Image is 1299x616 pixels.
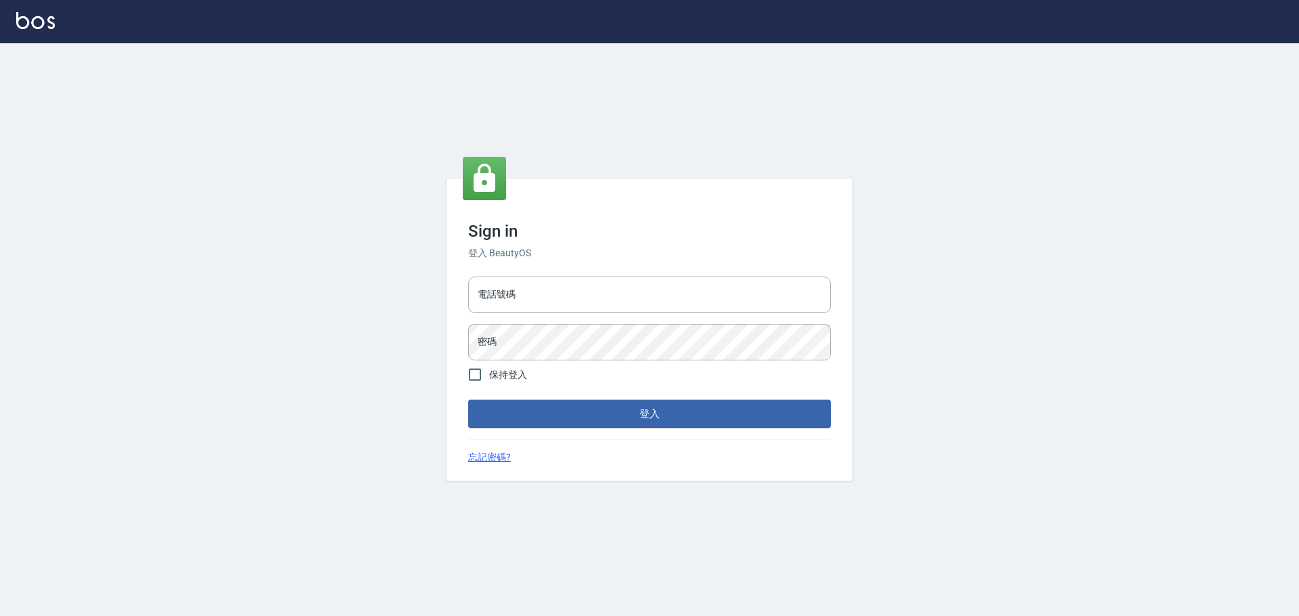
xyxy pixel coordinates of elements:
span: 保持登入 [489,368,527,382]
h3: Sign in [468,222,831,241]
a: 忘記密碼? [468,450,511,465]
h6: 登入 BeautyOS [468,246,831,260]
button: 登入 [468,400,831,428]
img: Logo [16,12,55,29]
